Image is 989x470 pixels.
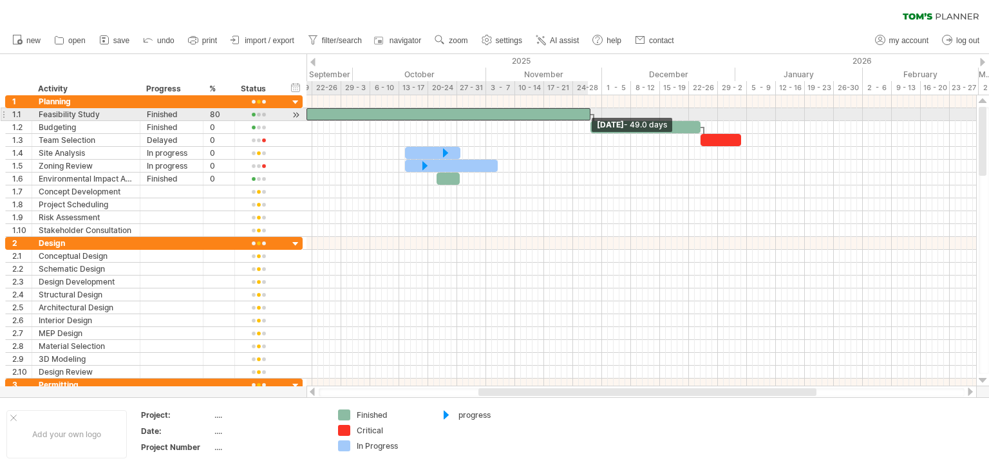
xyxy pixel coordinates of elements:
[12,185,32,198] div: 1.7
[141,426,212,437] div: Date:
[12,121,32,133] div: 1.2
[12,366,32,378] div: 2.10
[214,426,323,437] div: ....
[51,32,89,49] a: open
[357,440,427,451] div: In Progress
[9,32,44,49] a: new
[449,36,467,45] span: zoom
[39,198,133,211] div: Project Scheduling
[141,442,212,453] div: Project Number
[39,224,133,236] div: Stakeholder Consultation
[12,224,32,236] div: 1.10
[602,81,631,95] div: 1 - 5
[12,263,32,275] div: 2.2
[921,81,950,95] div: 16 - 20
[863,68,979,81] div: February 2026
[140,32,178,49] a: undo
[39,276,133,288] div: Design Development
[305,32,366,49] a: filter/search
[147,134,196,146] div: Delayed
[12,160,32,172] div: 1.5
[322,36,362,45] span: filter/search
[146,82,196,95] div: Progress
[39,185,133,198] div: Concept Development
[939,32,983,49] a: log out
[341,81,370,95] div: 29 - 3
[602,68,735,81] div: December 2025
[210,147,228,159] div: 0
[39,353,133,365] div: 3D Modeling
[39,173,133,185] div: Environmental Impact Assessment
[12,95,32,108] div: 1
[290,108,302,122] div: scroll to activity
[624,120,667,129] span: - 49.0 days
[399,81,428,95] div: 13 - 17
[428,81,457,95] div: 20-24
[39,237,133,249] div: Design
[458,409,529,420] div: progress
[96,32,133,49] a: save
[210,160,228,172] div: 0
[210,121,228,133] div: 0
[214,442,323,453] div: ....
[147,108,196,120] div: Finished
[532,32,583,49] a: AI assist
[12,379,32,391] div: 3
[39,314,133,326] div: Interior Design
[892,81,921,95] div: 9 - 13
[312,81,341,95] div: 22-26
[353,68,486,81] div: October 2025
[718,81,747,95] div: 29 - 2
[12,314,32,326] div: 2.6
[39,95,133,108] div: Planning
[39,327,133,339] div: MEP Design
[12,237,32,249] div: 2
[12,301,32,314] div: 2.5
[39,211,133,223] div: Risk Assessment
[202,36,217,45] span: print
[486,81,515,95] div: 3 - 7
[68,36,86,45] span: open
[689,81,718,95] div: 22-26
[12,173,32,185] div: 1.6
[592,118,672,132] div: [DATE]
[735,68,863,81] div: January 2026
[39,301,133,314] div: Architectural Design
[147,147,196,159] div: In progress
[241,82,275,95] div: Status
[147,173,196,185] div: Finished
[863,81,892,95] div: 2 - 6
[12,353,32,365] div: 2.9
[12,340,32,352] div: 2.8
[113,36,129,45] span: save
[12,250,32,262] div: 2.1
[589,32,625,49] a: help
[39,263,133,275] div: Schematic Design
[834,81,863,95] div: 26-30
[496,36,522,45] span: settings
[12,198,32,211] div: 1.8
[573,81,602,95] div: 24-28
[12,147,32,159] div: 1.4
[805,81,834,95] div: 19 - 23
[245,36,294,45] span: import / export
[357,409,427,420] div: Finished
[431,32,471,49] a: zoom
[210,134,228,146] div: 0
[38,82,133,95] div: Activity
[357,425,427,436] div: Critical
[39,121,133,133] div: Budgeting
[372,32,425,49] a: navigator
[478,32,526,49] a: settings
[950,81,979,95] div: 23 - 27
[147,121,196,133] div: Finished
[370,81,399,95] div: 6 - 10
[147,160,196,172] div: In progress
[39,160,133,172] div: Zoning Review
[210,173,228,185] div: 0
[39,366,133,378] div: Design Review
[39,379,133,391] div: Permitting
[12,108,32,120] div: 1.1
[515,81,544,95] div: 10 - 14
[214,409,323,420] div: ....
